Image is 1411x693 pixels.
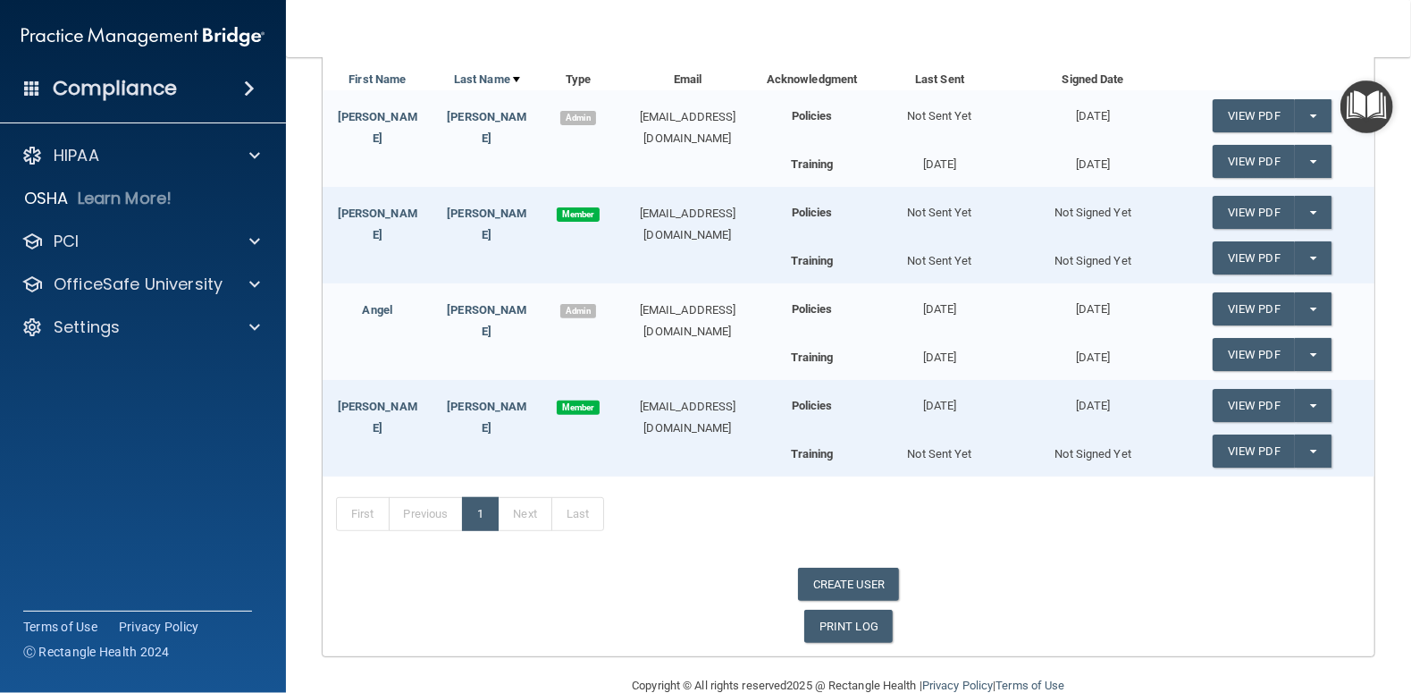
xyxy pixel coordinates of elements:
[1016,435,1170,465] div: Not Signed Yet
[454,69,520,90] a: Last Name
[792,109,833,123] b: Policies
[1340,80,1393,133] button: Open Resource Center
[804,610,893,643] a: PRINT LOG
[1213,145,1295,178] a: View PDF
[54,145,99,166] p: HIPAA
[53,76,177,101] h4: Compliance
[542,69,615,90] div: Type
[792,399,833,412] b: Policies
[557,401,600,415] span: Member
[1213,99,1295,132] a: View PDF
[1016,380,1170,417] div: [DATE]
[863,435,1017,465] div: Not Sent Yet
[498,497,551,531] a: Next
[1016,283,1170,320] div: [DATE]
[1213,292,1295,325] a: View PDF
[1016,145,1170,175] div: [DATE]
[54,231,79,252] p: PCI
[798,568,899,601] a: CREATE USER
[1016,241,1170,272] div: Not Signed Yet
[21,19,265,55] img: PMB logo
[1213,338,1295,371] a: View PDF
[447,207,526,241] a: [PERSON_NAME]
[119,618,199,636] a: Privacy Policy
[447,303,526,338] a: [PERSON_NAME]
[21,145,260,166] a: HIPAA
[462,497,499,531] a: 1
[23,618,97,636] a: Terms of Use
[791,157,834,171] b: Training
[349,69,406,90] a: First Name
[863,283,1017,320] div: [DATE]
[338,207,417,241] a: [PERSON_NAME]
[447,400,526,435] a: [PERSON_NAME]
[615,106,760,149] div: [EMAIL_ADDRESS][DOMAIN_NAME]
[863,90,1017,127] div: Not Sent Yet
[560,111,596,125] span: Admin
[922,679,993,692] a: Privacy Policy
[791,254,834,267] b: Training
[760,69,862,90] div: Acknowledgment
[24,188,69,209] p: OSHA
[1213,389,1295,422] a: View PDF
[863,187,1017,224] div: Not Sent Yet
[23,643,170,661] span: Ⓒ Rectangle Health 2024
[363,303,393,317] a: Angel
[792,302,833,316] b: Policies
[447,110,526,145] a: [PERSON_NAME]
[551,497,604,531] a: Last
[863,380,1017,417] div: [DATE]
[389,497,464,531] a: Previous
[863,145,1017,175] div: [DATE]
[54,317,120,338] p: Settings
[792,206,833,219] b: Policies
[615,300,760,342] div: [EMAIL_ADDRESS][DOMAIN_NAME]
[78,188,172,209] p: Learn More!
[1016,90,1170,127] div: [DATE]
[1213,196,1295,229] a: View PDF
[21,274,260,295] a: OfficeSafe University
[1213,241,1295,275] a: View PDF
[863,338,1017,368] div: [DATE]
[995,679,1064,692] a: Terms of Use
[1016,338,1170,368] div: [DATE]
[338,400,417,435] a: [PERSON_NAME]
[21,231,260,252] a: PCI
[863,69,1017,90] div: Last Sent
[863,241,1017,272] div: Not Sent Yet
[1213,435,1295,468] a: View PDF
[560,304,596,318] span: Admin
[1016,187,1170,224] div: Not Signed Yet
[615,396,760,439] div: [EMAIL_ADDRESS][DOMAIN_NAME]
[791,447,834,461] b: Training
[557,207,600,222] span: Member
[21,317,260,338] a: Settings
[615,203,760,246] div: [EMAIL_ADDRESS][DOMAIN_NAME]
[336,497,390,531] a: First
[338,110,417,145] a: [PERSON_NAME]
[1016,69,1170,90] div: Signed Date
[615,69,760,90] div: Email
[791,351,834,364] b: Training
[54,274,223,295] p: OfficeSafe University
